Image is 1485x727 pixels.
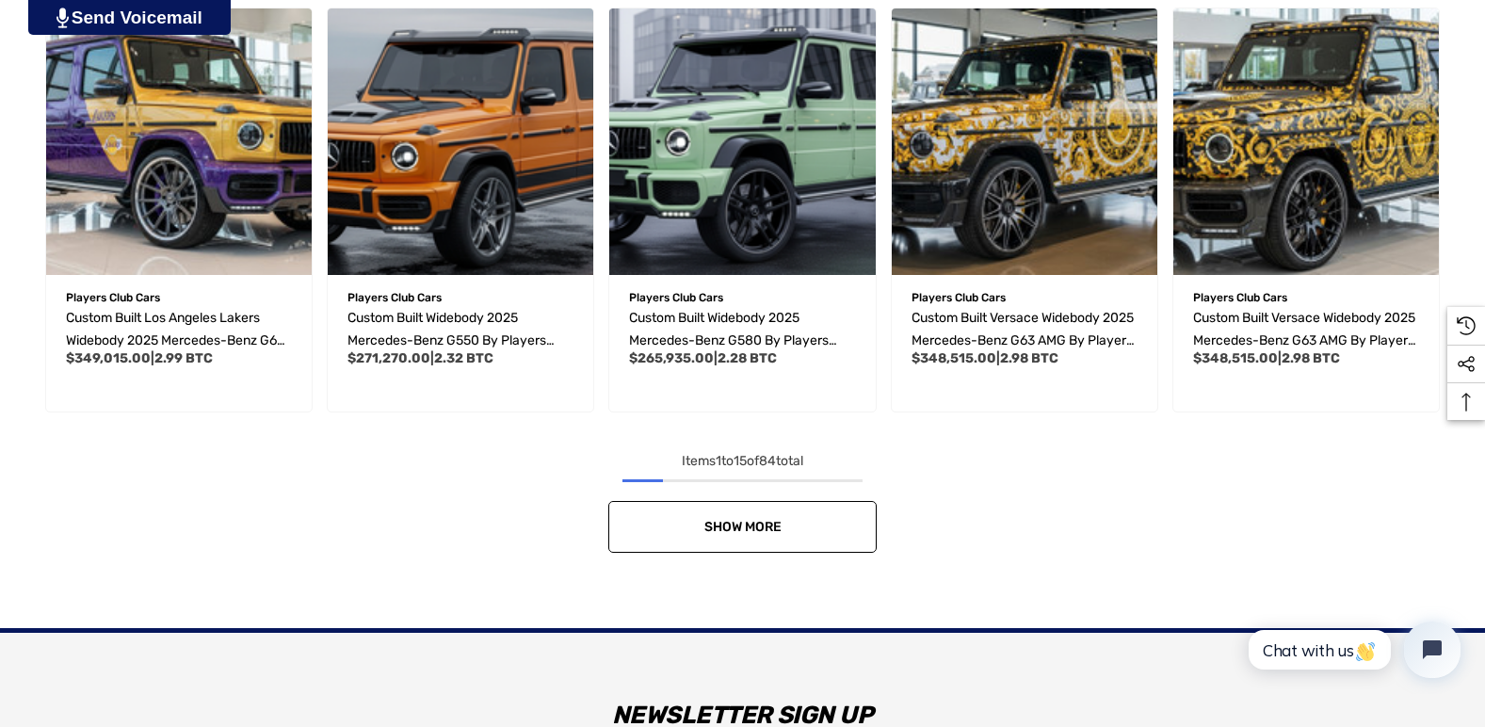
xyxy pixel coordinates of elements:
[328,8,593,274] img: Custom Built Widebody 2025 Mercedes-Benz G550 by Players Club Cars | REF G5500818202501
[1173,8,1439,274] a: Custom Built Versace Widebody 2025 Mercedes-Benz G63 AMG by Players Club Cars | REF G63A081820250...
[609,8,875,274] a: Custom Built Widebody 2025 Mercedes-Benz G580 by Players Club Cars | REF G5800818202501,$265,935.00
[347,285,573,310] p: Players Club Cars
[608,501,877,553] a: Show More
[1228,606,1477,694] iframe: Tidio Chat
[56,8,69,28] img: PjwhLS0gR2VuZXJhdG9yOiBHcmF2aXQuaW8gLS0+PHN2ZyB4bWxucz0iaHR0cDovL3d3dy53My5vcmcvMjAwMC9zdmciIHhtb...
[38,450,1447,553] nav: pagination
[912,285,1138,310] p: Players Club Cars
[66,350,213,366] span: $349,015.00 |
[734,453,747,469] span: 15
[629,285,855,310] p: Players Club Cars
[1173,8,1439,274] img: Custom Built Versace Widebody 2025 Mercedes-Benz G63 AMG by Players Club Cars | REF G63A0818202501
[1193,350,1340,366] span: $348,515.00 |
[328,8,593,274] a: Custom Built Widebody 2025 Mercedes-Benz G550 by Players Club Cars | REF G5500818202501,$271,270.00
[38,450,1447,473] div: Items to of total
[1457,355,1476,374] svg: Social Media
[66,285,292,310] p: Players Club Cars
[718,350,777,366] span: 2.28 BTC
[347,310,548,371] span: Custom Built Widebody 2025 Mercedes-Benz G550 by Players Club Cars | REF G5500818202501
[1282,350,1340,366] span: 2.98 BTC
[434,350,493,366] span: 2.32 BTC
[704,519,782,535] span: Show More
[1447,393,1485,412] svg: Top
[759,453,776,469] span: 84
[1193,310,1415,371] span: Custom Built Versace Widebody 2025 Mercedes-Benz G63 AMG by Players Club Cars | REF G63A0818202501
[629,307,855,352] a: Custom Built Widebody 2025 Mercedes-Benz G580 by Players Club Cars | REF G5800818202501,$265,935.00
[154,350,213,366] span: 2.99 BTC
[912,310,1134,371] span: Custom Built Versace Widebody 2025 Mercedes-Benz G63 AMG by Players Club Cars | REF G63A0818202502
[1193,285,1419,310] p: Players Club Cars
[629,350,777,366] span: $265,935.00 |
[716,453,721,469] span: 1
[609,8,875,274] img: Custom Built Widebody 2025 Mercedes-Benz G580 by Players Club Cars | REF G5800818202501
[912,307,1138,352] a: Custom Built Versace Widebody 2025 Mercedes-Benz G63 AMG by Players Club Cars | REF G63A081820250...
[1457,316,1476,335] svg: Recently Viewed
[66,310,284,394] span: Custom Built Los Angeles Lakers Widebody 2025 Mercedes-Benz G63 AMG by Players Club Cars | REF G6...
[46,8,312,274] img: Custom Built Los Angeles Lakers Widebody 2025 Mercedes-Benz G63 AMG by Players Club Cars | REF G6...
[892,8,1157,274] a: Custom Built Versace Widebody 2025 Mercedes-Benz G63 AMG by Players Club Cars | REF G63A081820250...
[912,350,1058,366] span: $348,515.00 |
[892,8,1157,274] img: Custom Built Versace Widebody 2025 Mercedes-Benz G63 AMG by Players Club Cars | REF G63A0818202502
[1000,350,1058,366] span: 2.98 BTC
[629,310,831,371] span: Custom Built Widebody 2025 Mercedes-Benz G580 by Players Club Cars | REF G5800818202501
[66,307,292,352] a: Custom Built Los Angeles Lakers Widebody 2025 Mercedes-Benz G63 AMG by Players Club Cars | REF G6...
[347,350,493,366] span: $271,270.00 |
[347,307,573,352] a: Custom Built Widebody 2025 Mercedes-Benz G550 by Players Club Cars | REF G5500818202501,$271,270.00
[1193,307,1419,352] a: Custom Built Versace Widebody 2025 Mercedes-Benz G63 AMG by Players Club Cars | REF G63A081820250...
